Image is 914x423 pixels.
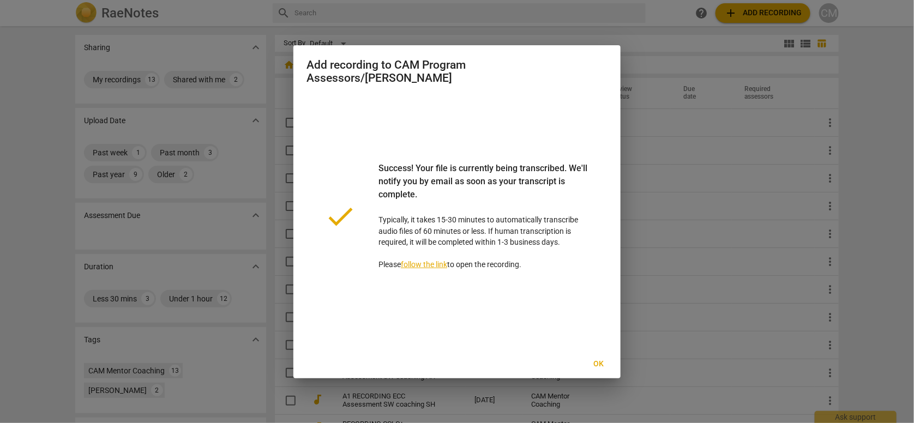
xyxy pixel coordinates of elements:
[581,354,616,374] button: Ok
[378,162,590,214] div: Success! Your file is currently being transcribed. We'll notify you by email as soon as your tran...
[401,260,447,269] a: follow the link
[306,58,608,85] h2: Add recording to CAM Program Assessors/[PERSON_NAME]
[590,359,608,370] span: Ok
[324,200,357,233] span: done
[378,162,590,270] p: Typically, it takes 15-30 minutes to automatically transcribe audio files of 60 minutes or less. ...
